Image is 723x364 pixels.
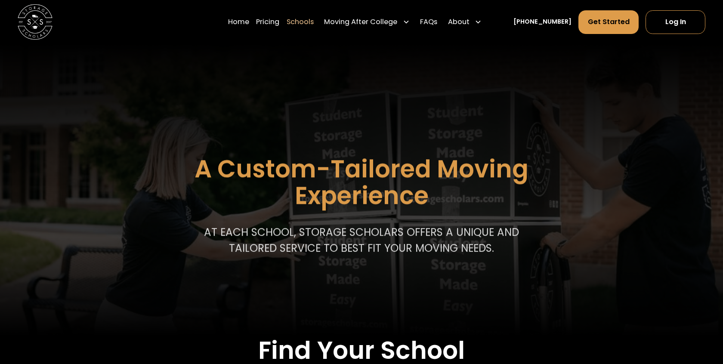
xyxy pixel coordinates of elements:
a: Home [228,9,249,34]
div: Moving After College [324,17,397,27]
a: Get Started [578,10,639,34]
a: Log In [646,10,705,34]
a: Schools [287,9,314,34]
a: Pricing [256,9,279,34]
a: [PHONE_NUMBER] [513,17,572,26]
div: About [445,9,485,34]
h1: A Custom-Tailored Moving Experience [151,156,572,210]
p: At each school, storage scholars offers a unique and tailored service to best fit your Moving needs. [201,225,522,256]
img: Storage Scholars main logo [18,4,53,40]
div: About [448,17,470,27]
a: FAQs [420,9,437,34]
div: Moving After College [321,9,413,34]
